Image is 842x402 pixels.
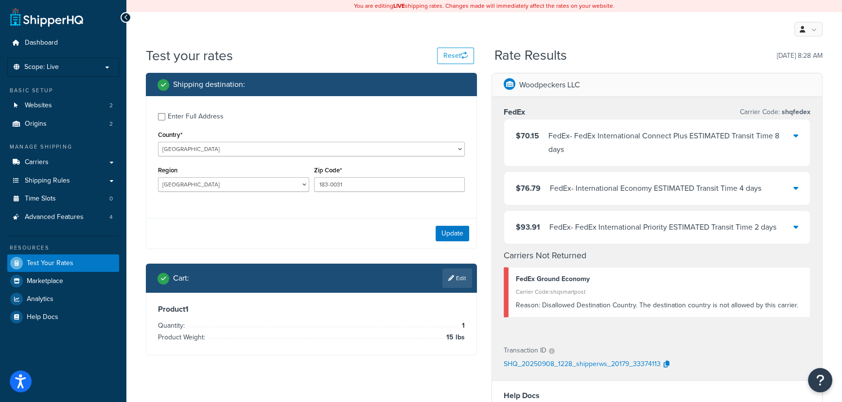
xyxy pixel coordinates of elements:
span: 2 [109,101,113,110]
button: Update [436,226,469,241]
span: Marketplace [27,277,63,285]
li: Origins [7,115,119,133]
a: Websites2 [7,97,119,115]
div: Manage Shipping [7,143,119,151]
h2: Cart : [173,274,189,283]
h3: Product 1 [158,304,465,314]
a: Help Docs [7,308,119,326]
span: Quantity: [158,320,187,331]
span: Reason: [516,300,540,310]
div: Resources [7,244,119,252]
a: Marketplace [7,272,119,290]
span: 1 [459,320,465,332]
h2: Rate Results [494,48,567,63]
li: Websites [7,97,119,115]
span: Test Your Rates [27,259,73,268]
span: Websites [25,101,52,110]
a: Carriers [7,153,119,171]
div: FedEx - FedEx International Connect Plus ESTIMATED Transit Time 8 days [548,129,793,156]
span: 15 lbs [444,332,465,343]
p: Woodpeckers LLC [519,78,580,92]
label: Country* [158,131,182,138]
b: LIVE [393,1,405,10]
span: $93.91 [516,221,540,233]
input: Enter Full Address [158,113,165,120]
span: Product Weight: [158,332,208,342]
div: FedEx - International Economy ESTIMATED Transit Time 4 days [550,182,761,195]
span: Analytics [27,295,53,303]
div: Basic Setup [7,86,119,95]
h4: Help Docs [504,390,810,402]
h2: Shipping destination : [173,80,245,89]
label: Zip Code* [314,167,342,174]
span: shqfedex [780,107,810,117]
button: Open Resource Center [808,368,832,392]
a: Analytics [7,290,119,308]
span: Shipping Rules [25,177,70,185]
a: Time Slots0 [7,190,119,208]
li: Time Slots [7,190,119,208]
span: Carriers [25,158,49,167]
span: $76.79 [516,183,541,194]
a: Test Your Rates [7,254,119,272]
h1: Test your rates [146,46,233,65]
a: Shipping Rules [7,172,119,190]
p: Carrier Code: [740,105,810,119]
span: Advanced Features [25,213,84,221]
button: Reset [437,48,474,64]
label: Region [158,167,177,174]
p: [DATE] 8:28 AM [777,49,823,63]
span: 4 [109,213,113,221]
h4: Carriers Not Returned [504,249,810,262]
div: FedEx - FedEx International Priority ESTIMATED Transit Time 2 days [549,220,776,234]
li: Advanced Features [7,208,119,226]
span: 2 [109,120,113,128]
a: Origins2 [7,115,119,133]
p: Transaction ID [504,344,546,357]
div: Carrier Code: shqsmartpost [516,285,803,299]
span: Help Docs [27,313,58,321]
span: Dashboard [25,39,58,47]
span: Scope: Live [24,63,59,71]
p: SHQ_20250908_1228_shipperws_20179_33374113 [504,357,661,372]
div: Enter Full Address [168,110,224,123]
span: $70.15 [516,130,539,141]
div: Disallowed Destination Country. The destination country is not allowed by this carrier. [516,299,803,312]
a: Edit [442,268,472,288]
span: Time Slots [25,195,56,203]
h3: FedEx [504,107,525,117]
span: Origins [25,120,47,128]
a: Advanced Features4 [7,208,119,226]
a: Dashboard [7,34,119,52]
div: FedEx Ground Economy [516,272,803,286]
span: 0 [109,195,113,203]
